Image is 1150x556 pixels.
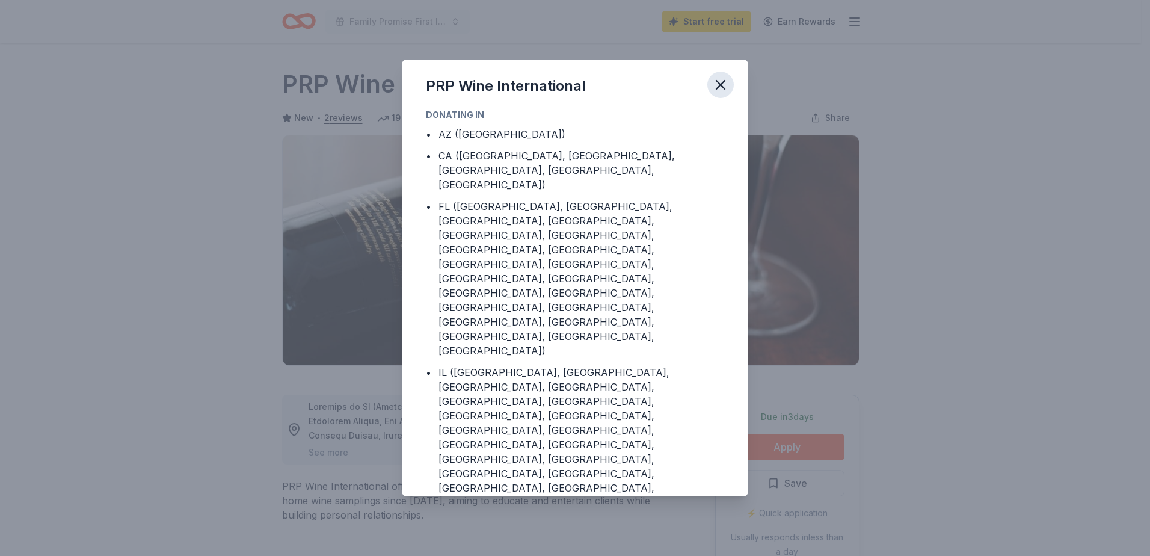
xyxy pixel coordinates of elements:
div: FL ([GEOGRAPHIC_DATA], [GEOGRAPHIC_DATA], [GEOGRAPHIC_DATA], [GEOGRAPHIC_DATA], [GEOGRAPHIC_DATA]... [438,199,724,358]
div: CA ([GEOGRAPHIC_DATA], [GEOGRAPHIC_DATA], [GEOGRAPHIC_DATA], [GEOGRAPHIC_DATA], [GEOGRAPHIC_DATA]) [438,149,724,192]
div: IL ([GEOGRAPHIC_DATA], [GEOGRAPHIC_DATA], [GEOGRAPHIC_DATA], [GEOGRAPHIC_DATA], [GEOGRAPHIC_DATA]... [438,365,724,553]
div: PRP Wine International [426,76,586,96]
div: AZ ([GEOGRAPHIC_DATA]) [438,127,565,141]
div: • [426,199,431,214]
div: Donating in [426,108,724,122]
div: • [426,365,431,380]
div: • [426,149,431,163]
div: • [426,127,431,141]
